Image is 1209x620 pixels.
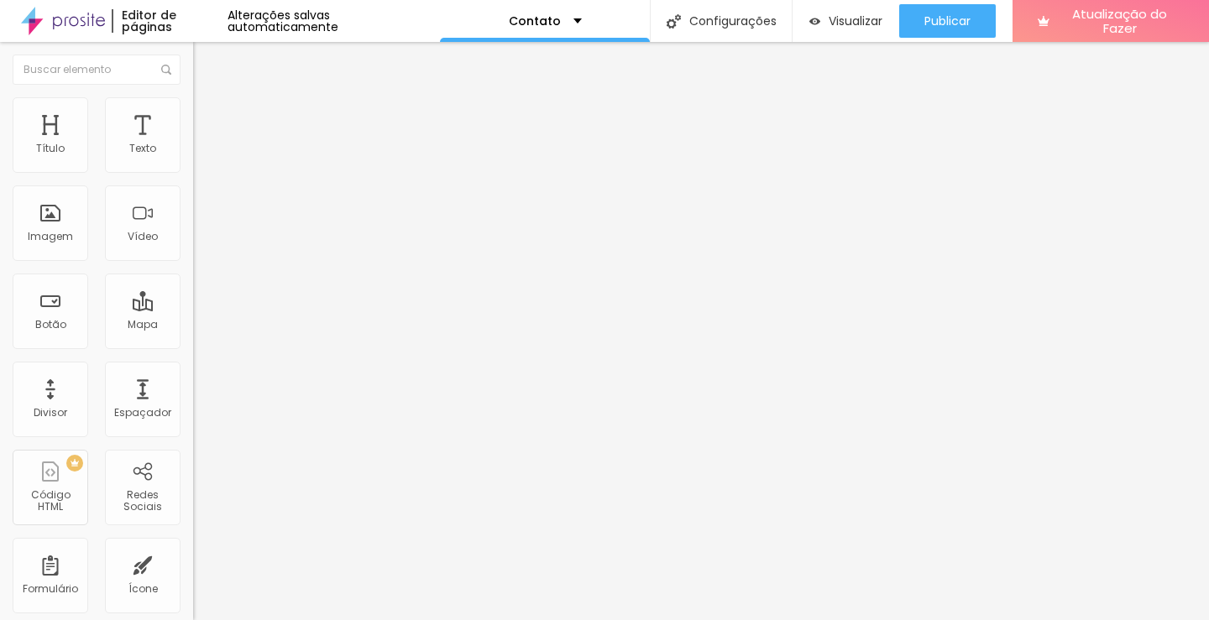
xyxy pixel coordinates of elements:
[899,4,996,38] button: Publicar
[128,317,158,331] font: Mapa
[228,7,338,35] font: Alterações salvas automaticamente
[793,4,899,38] button: Visualizar
[36,141,65,155] font: Título
[161,65,171,75] img: Ícone
[128,229,158,243] font: Vídeo
[129,141,156,155] font: Texto
[34,405,67,419] font: Divisor
[809,14,820,29] img: view-1.svg
[123,487,162,513] font: Redes Sociais
[23,581,78,596] font: Formulário
[122,7,176,35] font: Editor de páginas
[35,317,66,331] font: Botão
[28,229,73,243] font: Imagem
[667,14,681,29] img: Ícone
[128,581,158,596] font: Ícone
[509,13,561,29] font: Contato
[689,13,777,29] font: Configurações
[1072,5,1167,37] font: Atualização do Fazer
[924,13,971,29] font: Publicar
[829,13,882,29] font: Visualizar
[13,55,181,85] input: Buscar elemento
[114,405,171,419] font: Espaçador
[31,487,71,513] font: Código HTML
